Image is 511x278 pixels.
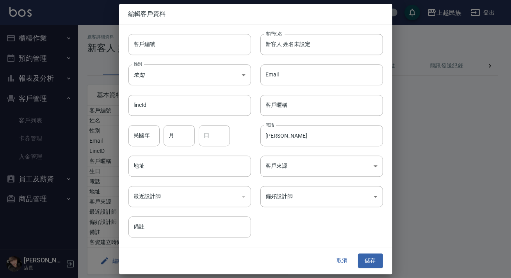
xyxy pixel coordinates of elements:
span: 編輯客戶資料 [128,10,383,18]
button: 取消 [330,254,355,268]
label: 客戶姓名 [266,30,282,36]
label: 性別 [134,61,142,67]
label: 電話 [266,122,274,127]
button: 儲存 [358,254,383,268]
em: 未知 [134,72,145,78]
